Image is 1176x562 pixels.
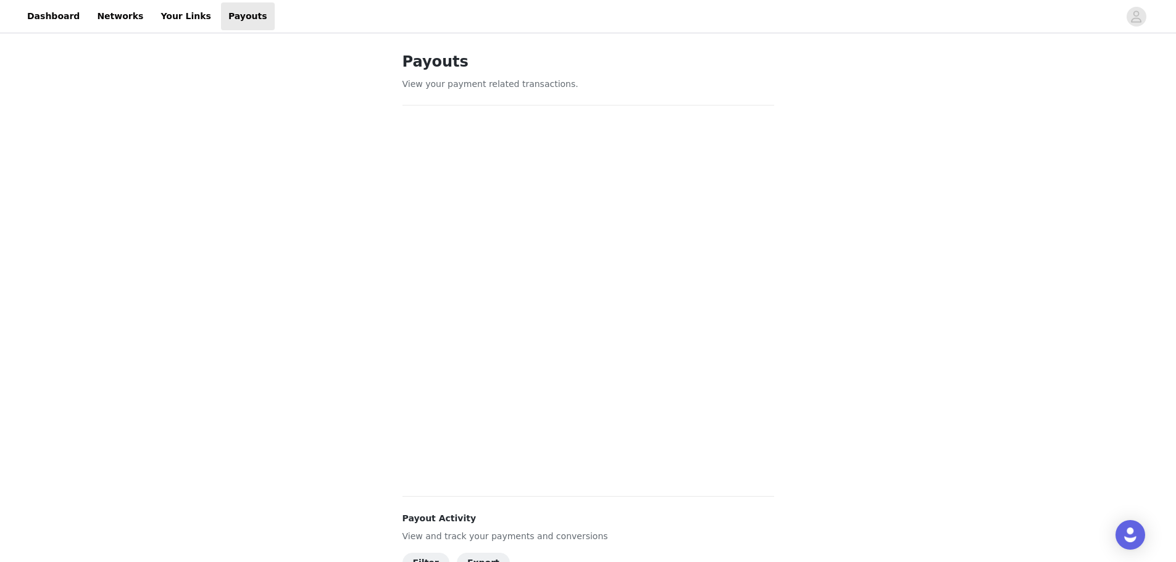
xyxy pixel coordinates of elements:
[402,512,774,525] h4: Payout Activity
[1130,7,1142,27] div: avatar
[402,51,774,73] h1: Payouts
[153,2,219,30] a: Your Links
[20,2,87,30] a: Dashboard
[221,2,275,30] a: Payouts
[1116,520,1145,550] div: Open Intercom Messenger
[90,2,151,30] a: Networks
[402,530,774,543] p: View and track your payments and conversions
[402,78,774,91] p: View your payment related transactions.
